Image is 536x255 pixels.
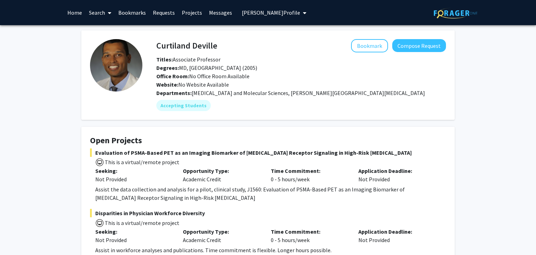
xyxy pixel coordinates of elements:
h4: Open Projects [90,136,446,146]
span: Associate Professor [156,56,221,63]
div: Academic Credit [178,167,265,183]
mat-chip: Accepting Students [156,100,211,111]
p: Time Commitment: [271,227,348,236]
a: Messages [206,0,236,25]
a: Projects [178,0,206,25]
button: Compose Request to Curtiland Deville [392,39,446,52]
p: Opportunity Type: [183,227,260,236]
div: Not Provided [353,167,441,183]
button: Add Curtiland Deville to Bookmarks [351,39,388,52]
a: Search [85,0,115,25]
p: Application Deadline: [358,167,435,175]
div: Not Provided [353,227,441,244]
span: [PERSON_NAME] Profile [242,9,300,16]
span: No Website Available [156,81,229,88]
span: Evaluation of PSMA-Based PET as an Imaging Biomarker of [MEDICAL_DATA] Receptor Signaling in High... [90,148,446,157]
span: [MEDICAL_DATA] and Molecular Sciences, [PERSON_NAME][GEOGRAPHIC_DATA][MEDICAL_DATA] [192,89,425,96]
b: Departments: [156,89,192,96]
a: Home [64,0,85,25]
div: 0 - 5 hours/week [266,227,353,244]
img: ForagerOne Logo [434,8,477,19]
a: Requests [149,0,178,25]
p: Time Commitment: [271,167,348,175]
span: No Office Room Available [156,73,250,80]
h4: Curtiland Deville [156,39,217,52]
div: Not Provided [95,236,172,244]
span: This is a virtual/remote project [104,159,179,166]
span: Disparities in Physician Workforce Diversity [90,209,446,217]
div: 0 - 5 hours/week [266,167,353,183]
p: Seeking: [95,227,172,236]
a: Bookmarks [115,0,149,25]
img: Profile Picture [90,39,142,92]
p: Application Deadline: [358,227,435,236]
b: Office Room: [156,73,189,80]
p: Opportunity Type: [183,167,260,175]
div: Assist the data collection and analysis for a pilot, clinical study, J1560: Evaluation of PSMA-Ba... [95,185,446,202]
div: Assist in workforce analyses and publications. Time commitment is flexible. Longer hours possible. [95,246,446,254]
div: Academic Credit [178,227,265,244]
b: Website: [156,81,178,88]
b: Titles: [156,56,173,63]
b: Degrees: [156,64,179,71]
span: This is a virtual/remote project [104,219,179,226]
span: MD, [GEOGRAPHIC_DATA] (2005) [156,64,257,71]
div: Not Provided [95,175,172,183]
p: Seeking: [95,167,172,175]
